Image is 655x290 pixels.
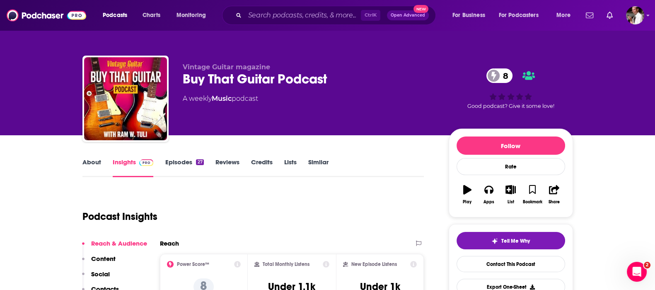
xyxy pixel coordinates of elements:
[183,63,270,71] span: Vintage Guitar magazine
[493,9,551,22] button: open menu
[176,10,206,21] span: Monitoring
[177,261,209,267] h2: Power Score™
[627,262,647,282] iframe: Intercom live chat
[171,9,217,22] button: open menu
[245,9,361,22] input: Search podcasts, credits, & more...
[143,10,160,21] span: Charts
[457,232,565,249] button: tell me why sparkleTell Me Why
[603,8,616,22] a: Show notifications dropdown
[452,10,485,21] span: For Business
[508,200,514,205] div: List
[183,94,258,104] div: A weekly podcast
[113,158,154,177] a: InsightsPodchaser Pro
[284,158,297,177] a: Lists
[491,238,498,244] img: tell me why sparkle
[626,6,644,24] span: Logged in as Quarto
[82,270,110,285] button: Social
[522,180,543,210] button: Bookmark
[91,270,110,278] p: Social
[582,8,597,22] a: Show notifications dropdown
[251,158,273,177] a: Credits
[644,262,650,268] span: 2
[483,200,494,205] div: Apps
[103,10,127,21] span: Podcasts
[549,200,560,205] div: Share
[543,180,565,210] button: Share
[449,63,573,115] div: 8Good podcast? Give it some love!
[84,57,167,140] img: Buy That Guitar Podcast
[391,13,425,17] span: Open Advanced
[91,239,147,247] p: Reach & Audience
[82,239,147,255] button: Reach & Audience
[457,256,565,272] a: Contact This Podcast
[500,180,521,210] button: List
[501,238,530,244] span: Tell Me Why
[551,9,581,22] button: open menu
[478,180,500,210] button: Apps
[413,5,428,13] span: New
[457,158,565,175] div: Rate
[308,158,329,177] a: Similar
[263,261,309,267] h2: Total Monthly Listens
[495,68,512,83] span: 8
[522,200,542,205] div: Bookmark
[212,95,232,102] a: Music
[230,6,444,25] div: Search podcasts, credits, & more...
[457,180,478,210] button: Play
[499,10,539,21] span: For Podcasters
[82,210,157,223] h1: Podcast Insights
[626,6,644,24] button: Show profile menu
[97,9,138,22] button: open menu
[387,10,429,20] button: Open AdvancedNew
[196,159,203,165] div: 27
[91,255,116,263] p: Content
[457,136,565,155] button: Follow
[165,158,203,177] a: Episodes27
[215,158,239,177] a: Reviews
[361,10,380,21] span: Ctrl K
[82,158,101,177] a: About
[556,10,570,21] span: More
[447,9,495,22] button: open menu
[160,239,179,247] h2: Reach
[463,200,471,205] div: Play
[626,6,644,24] img: User Profile
[351,261,397,267] h2: New Episode Listens
[486,68,512,83] a: 8
[82,255,116,270] button: Content
[139,159,154,166] img: Podchaser Pro
[7,7,86,23] img: Podchaser - Follow, Share and Rate Podcasts
[137,9,165,22] a: Charts
[467,103,554,109] span: Good podcast? Give it some love!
